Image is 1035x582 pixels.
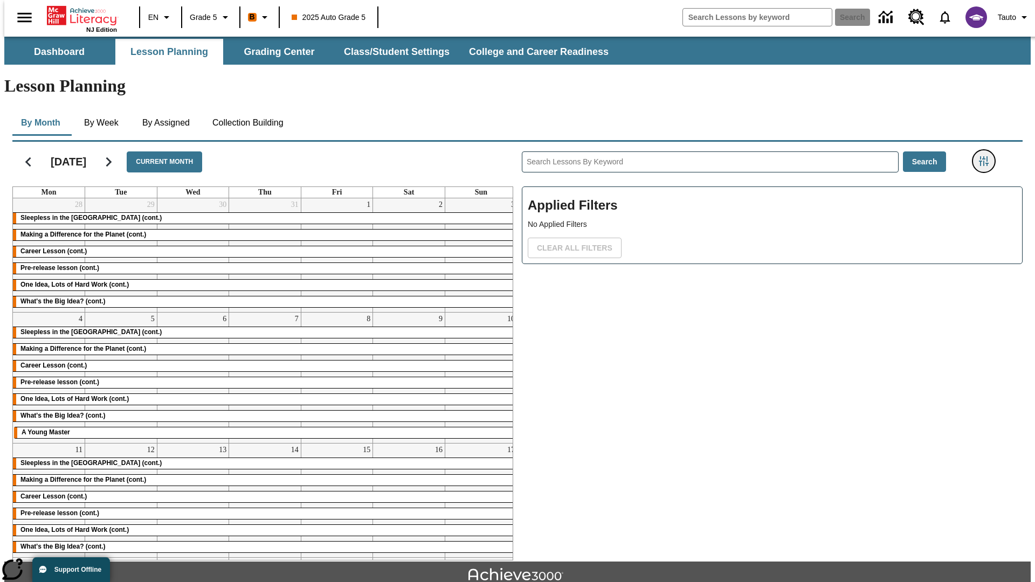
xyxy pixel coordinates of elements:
a: Resource Center, Will open in new tab [902,3,931,32]
div: Making a Difference for the Planet (cont.) [13,475,517,486]
button: Collection Building [204,110,292,136]
a: August 23, 2025 [433,558,445,571]
img: avatar image [965,6,987,28]
a: Wednesday [183,187,202,198]
span: Grade 5 [190,12,217,23]
div: Making a Difference for the Planet (cont.) [13,230,517,240]
span: Career Lesson (cont.) [20,493,87,500]
a: August 13, 2025 [217,444,229,456]
a: Tuesday [113,187,129,198]
td: August 2, 2025 [373,198,445,313]
button: Language: EN, Select a language [143,8,178,27]
button: By Assigned [134,110,198,136]
td: July 31, 2025 [229,198,301,313]
td: August 14, 2025 [229,443,301,557]
a: Sunday [473,187,489,198]
td: July 30, 2025 [157,198,229,313]
a: Friday [330,187,344,198]
button: Previous [15,148,42,176]
div: A Young Master [14,427,516,438]
h2: [DATE] [51,155,86,168]
div: Applied Filters [522,186,1023,264]
td: August 8, 2025 [301,312,373,443]
span: Sleepless in the Animal Kingdom (cont.) [20,459,162,467]
span: 2025 Auto Grade 5 [292,12,366,23]
td: August 11, 2025 [13,443,85,557]
div: Pre-release lesson (cont.) [13,377,517,388]
div: Sleepless in the Animal Kingdom (cont.) [13,327,517,338]
input: search field [683,9,832,26]
div: Pre-release lesson (cont.) [13,508,517,519]
a: August 3, 2025 [509,198,517,211]
p: No Applied Filters [528,219,1017,230]
div: One Idea, Lots of Hard Work (cont.) [13,280,517,290]
span: Making a Difference for the Planet (cont.) [20,476,146,483]
td: August 7, 2025 [229,312,301,443]
a: August 6, 2025 [220,313,229,325]
td: August 12, 2025 [85,443,157,557]
button: Select a new avatar [959,3,993,31]
button: Open side menu [9,2,40,33]
span: Sleepless in the Animal Kingdom (cont.) [20,214,162,221]
td: July 28, 2025 [13,198,85,313]
a: August 22, 2025 [361,558,372,571]
a: August 2, 2025 [437,198,445,211]
a: Home [47,5,117,26]
span: Making a Difference for the Planet (cont.) [20,345,146,352]
a: August 1, 2025 [364,198,372,211]
a: August 14, 2025 [289,444,301,456]
td: August 16, 2025 [373,443,445,557]
span: NJ Edition [86,26,117,33]
span: Tauto [998,12,1016,23]
div: One Idea, Lots of Hard Work (cont.) [13,394,517,405]
td: August 1, 2025 [301,198,373,313]
span: What's the Big Idea? (cont.) [20,543,106,550]
div: What's the Big Idea? (cont.) [13,296,517,307]
span: Pre-release lesson (cont.) [20,378,99,386]
td: August 4, 2025 [13,312,85,443]
button: Dashboard [5,39,113,65]
a: August 21, 2025 [289,558,301,571]
input: Search Lessons By Keyword [522,152,898,172]
button: By Week [74,110,128,136]
a: August 4, 2025 [77,313,85,325]
span: What's the Big Idea? (cont.) [20,412,106,419]
span: A Young Master [22,428,70,436]
div: SubNavbar [4,37,1031,65]
span: Pre-release lesson (cont.) [20,509,99,517]
div: Career Lesson (cont.) [13,246,517,257]
div: Home [47,4,117,33]
td: August 15, 2025 [301,443,373,557]
span: Pre-release lesson (cont.) [20,264,99,272]
td: July 29, 2025 [85,198,157,313]
div: Pre-release lesson (cont.) [13,263,517,274]
a: Thursday [256,187,274,198]
button: Boost Class color is orange. Change class color [244,8,275,27]
div: Calendar [4,137,513,560]
div: Sleepless in the Animal Kingdom (cont.) [13,458,517,469]
button: Lesson Planning [115,39,223,65]
span: Sleepless in the Animal Kingdom (cont.) [20,328,162,336]
div: What's the Big Idea? (cont.) [13,411,517,421]
span: Making a Difference for the Planet (cont.) [20,231,146,238]
button: Class/Student Settings [335,39,458,65]
a: July 30, 2025 [217,198,229,211]
td: August 9, 2025 [373,312,445,443]
div: Search [513,137,1023,560]
td: August 5, 2025 [85,312,157,443]
td: August 13, 2025 [157,443,229,557]
a: August 12, 2025 [145,444,157,456]
span: B [250,10,255,24]
div: One Idea, Lots of Hard Work (cont.) [13,525,517,536]
div: Career Lesson (cont.) [13,491,517,502]
div: Career Lesson (cont.) [13,361,517,371]
a: August 5, 2025 [149,313,157,325]
a: August 17, 2025 [505,444,517,456]
a: August 7, 2025 [293,313,301,325]
a: August 24, 2025 [505,558,517,571]
span: One Idea, Lots of Hard Work (cont.) [20,281,129,288]
div: SubNavbar [4,39,618,65]
a: July 29, 2025 [145,198,157,211]
button: Filters Side menu [973,150,995,172]
button: Grade: Grade 5, Select a grade [185,8,236,27]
